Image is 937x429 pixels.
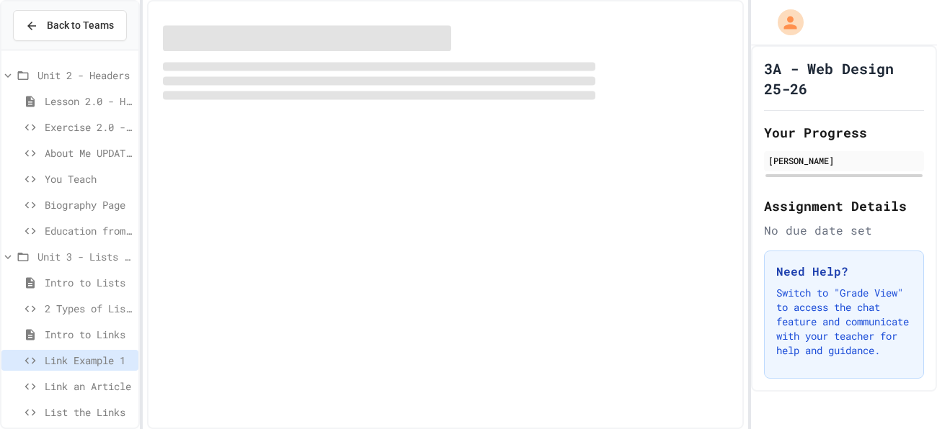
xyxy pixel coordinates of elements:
[45,94,133,109] span: Lesson 2.0 - Headers
[45,405,133,420] span: List the Links
[37,249,133,264] span: Unit 3 - Lists and Links
[45,275,133,290] span: Intro to Lists
[764,58,924,99] h1: 3A - Web Design 25-26
[776,286,912,358] p: Switch to "Grade View" to access the chat feature and communicate with your teacher for help and ...
[45,223,133,238] span: Education from Scratch
[13,10,127,41] button: Back to Teams
[45,171,133,186] span: You Teach
[763,6,807,39] div: My Account
[45,379,133,394] span: Link an Article
[768,154,920,167] div: [PERSON_NAME]
[45,145,133,161] span: About Me UPDATE with Headers
[37,68,133,83] span: Unit 2 - Headers
[45,197,133,212] span: Biography Page
[776,263,912,280] h3: Need Help?
[45,301,133,316] span: 2 Types of Lists
[764,222,924,239] div: No due date set
[45,119,133,135] span: Exercise 2.0 - Header Practice
[764,196,924,216] h2: Assignment Details
[764,122,924,143] h2: Your Progress
[45,353,133,368] span: Link Example 1
[45,327,133,342] span: Intro to Links
[47,18,114,33] span: Back to Teams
